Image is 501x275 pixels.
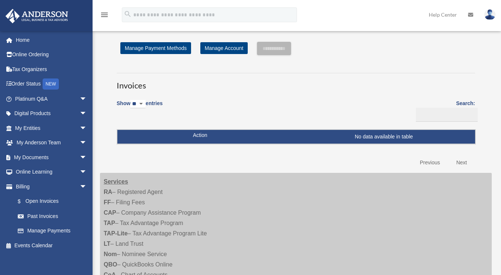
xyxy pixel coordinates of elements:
[130,100,146,108] select: Showentries
[43,78,59,90] div: NEW
[120,42,191,54] a: Manage Payment Methods
[5,47,98,62] a: Online Ordering
[124,10,132,18] i: search
[100,10,109,19] i: menu
[5,91,98,106] a: Platinum Q&Aarrow_drop_down
[104,189,112,195] strong: RA
[22,197,26,206] span: $
[104,220,115,226] strong: TAP
[416,108,478,122] input: Search:
[80,135,94,151] span: arrow_drop_down
[200,42,248,54] a: Manage Account
[413,99,475,122] label: Search:
[5,135,98,150] a: My Anderson Teamarrow_drop_down
[100,13,109,19] a: menu
[80,106,94,121] span: arrow_drop_down
[5,62,98,77] a: Tax Organizers
[80,179,94,194] span: arrow_drop_down
[5,179,94,194] a: Billingarrow_drop_down
[80,91,94,107] span: arrow_drop_down
[80,150,94,165] span: arrow_drop_down
[10,209,94,224] a: Past Invoices
[117,73,475,91] h3: Invoices
[117,130,475,144] td: No data available in table
[5,165,98,180] a: Online Learningarrow_drop_down
[104,241,110,247] strong: LT
[5,77,98,92] a: Order StatusNEW
[80,121,94,136] span: arrow_drop_down
[414,155,445,170] a: Previous
[5,238,98,253] a: Events Calendar
[5,33,98,47] a: Home
[117,99,163,116] label: Show entries
[3,9,70,23] img: Anderson Advisors Platinum Portal
[10,224,94,238] a: Manage Payments
[104,178,128,185] strong: Services
[5,121,98,135] a: My Entitiesarrow_drop_down
[80,165,94,180] span: arrow_drop_down
[5,106,98,121] a: Digital Productsarrow_drop_down
[104,261,117,268] strong: QBO
[5,150,98,165] a: My Documentsarrow_drop_down
[104,209,116,216] strong: CAP
[104,251,117,257] strong: Nom
[104,230,128,237] strong: TAP-Lite
[484,9,495,20] img: User Pic
[104,199,111,205] strong: FF
[451,155,472,170] a: Next
[10,194,91,209] a: $Open Invoices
